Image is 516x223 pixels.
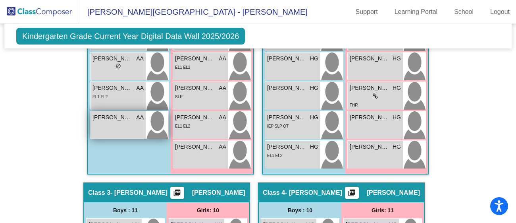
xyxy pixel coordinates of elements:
button: Print Students Details [170,187,184,199]
span: [PERSON_NAME] [267,84,307,92]
span: HG [310,84,318,92]
span: AA [219,113,226,122]
span: [PERSON_NAME] [367,189,420,197]
span: THR [350,103,358,107]
div: Girls: 11 [341,202,424,218]
span: - [PERSON_NAME] [110,189,168,197]
a: Logout [484,6,516,18]
span: EL1 EL2 [92,95,108,99]
button: Print Students Details [345,187,359,199]
span: AA [219,143,226,151]
span: Class 4 [263,189,285,197]
span: EL1 EL2 [175,65,190,70]
span: [PERSON_NAME][GEOGRAPHIC_DATA] - [PERSON_NAME] [79,6,308,18]
span: HG [393,143,401,151]
span: [PERSON_NAME] [175,113,215,122]
mat-icon: picture_as_pdf [347,189,356,200]
span: HG [310,54,318,63]
span: [PERSON_NAME] [267,54,307,63]
span: HG [393,54,401,63]
span: do_not_disturb_alt [116,63,121,69]
span: AA [219,54,226,63]
div: Boys : 11 [84,202,167,218]
span: AA [136,54,144,63]
span: Class 3 [88,189,110,197]
span: [PERSON_NAME] [350,84,389,92]
div: Boys : 10 [259,202,341,218]
span: IEP SLP OT [267,124,289,128]
span: [PERSON_NAME] [175,54,215,63]
span: [PERSON_NAME] [267,143,307,151]
span: AA [136,113,144,122]
span: EL1 EL2 [175,124,190,128]
span: [PERSON_NAME] [350,143,389,151]
span: [PERSON_NAME] [92,54,132,63]
span: EL1 EL2 [267,153,282,158]
span: AA [136,84,144,92]
span: [PERSON_NAME] [192,189,245,197]
span: SLP [175,95,183,99]
span: [PERSON_NAME] [92,84,132,92]
span: - [PERSON_NAME] [285,189,342,197]
span: HG [393,113,401,122]
a: Support [349,6,384,18]
span: [PERSON_NAME] [175,143,215,151]
span: [PERSON_NAME] [175,84,215,92]
span: [PERSON_NAME] [350,54,389,63]
div: Girls: 10 [167,202,249,218]
span: Kindergarten Grade Current Year Digital Data Wall 2025/2026 [16,28,245,45]
mat-icon: picture_as_pdf [172,189,182,200]
span: [PERSON_NAME] [92,113,132,122]
span: HG [310,143,318,151]
span: [PERSON_NAME] [267,113,307,122]
span: HG [393,84,401,92]
span: HG [310,113,318,122]
a: School [448,6,480,18]
a: Learning Portal [388,6,444,18]
span: [PERSON_NAME] [350,113,389,122]
span: AA [219,84,226,92]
